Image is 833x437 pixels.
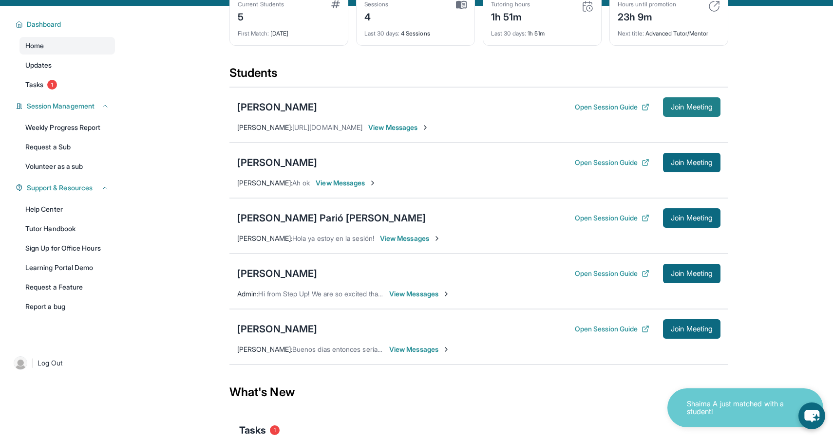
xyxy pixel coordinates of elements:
img: card [331,0,340,8]
button: Session Management [23,101,109,111]
span: 1 [270,425,280,435]
a: Request a Feature [19,278,115,296]
span: View Messages [389,345,450,354]
button: Join Meeting [663,153,720,172]
span: Tasks [239,423,266,437]
button: Open Session Guide [575,213,649,223]
span: View Messages [316,178,377,188]
span: Join Meeting [671,104,713,110]
img: card [582,0,593,12]
span: Support & Resources [27,183,93,193]
span: [PERSON_NAME] : [237,345,292,353]
span: Join Meeting [671,160,713,165]
span: Next title : [618,30,644,37]
a: Updates [19,56,115,74]
a: |Log Out [10,352,115,374]
button: Join Meeting [663,208,720,228]
span: Join Meeting [671,215,713,221]
span: View Messages [389,289,450,299]
div: 1h 51m [491,24,593,37]
span: First Match : [238,30,269,37]
div: Hours until promotion [618,0,676,8]
span: 1 [47,80,57,90]
span: Hola ya estoy en la sesión! [292,234,374,242]
span: View Messages [380,234,441,243]
div: 5 [238,8,284,24]
a: Tasks1 [19,76,115,93]
span: View Messages [368,123,429,132]
div: [PERSON_NAME] [237,156,317,169]
span: Join Meeting [671,271,713,276]
button: Support & Resources [23,183,109,193]
img: user-img [14,356,27,370]
a: Report a bug [19,298,115,315]
div: [DATE] [238,24,340,37]
span: Ah ok [292,179,310,187]
button: Open Session Guide [575,324,649,334]
button: Join Meeting [663,97,720,117]
span: Session Management [27,101,95,111]
img: Chevron-Right [421,124,429,131]
span: Updates [25,60,52,70]
a: Sign Up for Office Hours [19,239,115,257]
img: card [708,0,720,12]
span: Log Out [38,358,63,368]
div: Advanced Tutor/Mentor [618,24,720,37]
div: [PERSON_NAME] [237,267,317,280]
a: Tutor Handbook [19,220,115,237]
span: Last 30 days : [364,30,399,37]
button: Join Meeting [663,319,720,339]
span: Home [25,41,44,51]
div: 1h 51m [491,8,530,24]
button: chat-button [798,402,825,429]
a: Home [19,37,115,55]
div: 4 Sessions [364,24,467,37]
span: Tasks [25,80,43,90]
div: Sessions [364,0,389,8]
span: [URL][DOMAIN_NAME] [292,123,362,131]
a: Learning Portal Demo [19,259,115,276]
img: Chevron-Right [433,235,441,242]
span: [PERSON_NAME] : [237,179,292,187]
button: Open Session Guide [575,269,649,278]
a: Help Center [19,200,115,218]
div: [PERSON_NAME] [237,322,317,336]
img: Chevron-Right [442,346,450,353]
img: Chevron-Right [369,179,377,187]
button: Dashboard [23,19,109,29]
div: 23h 9m [618,8,676,24]
span: [PERSON_NAME] : [237,234,292,242]
a: Weekly Progress Report [19,119,115,136]
span: Join Meeting [671,326,713,332]
div: Tutoring hours [491,0,530,8]
a: Volunteer as a sub [19,158,115,175]
p: Shaima A just matched with a student! [687,400,784,416]
button: Open Session Guide [575,158,649,167]
span: Admin : [237,290,258,298]
button: Join Meeting [663,264,720,283]
span: Last 30 days : [491,30,526,37]
img: card [456,0,467,9]
div: 4 [364,8,389,24]
div: [PERSON_NAME] Parió [PERSON_NAME] [237,211,426,225]
img: Chevron-Right [442,290,450,298]
a: Request a Sub [19,138,115,156]
button: Open Session Guide [575,102,649,112]
span: Dashboard [27,19,61,29]
div: What's New [229,371,728,414]
span: | [31,357,34,369]
div: Students [229,65,728,87]
div: Current Students [238,0,284,8]
span: [PERSON_NAME] : [237,123,292,131]
div: [PERSON_NAME] [237,100,317,114]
